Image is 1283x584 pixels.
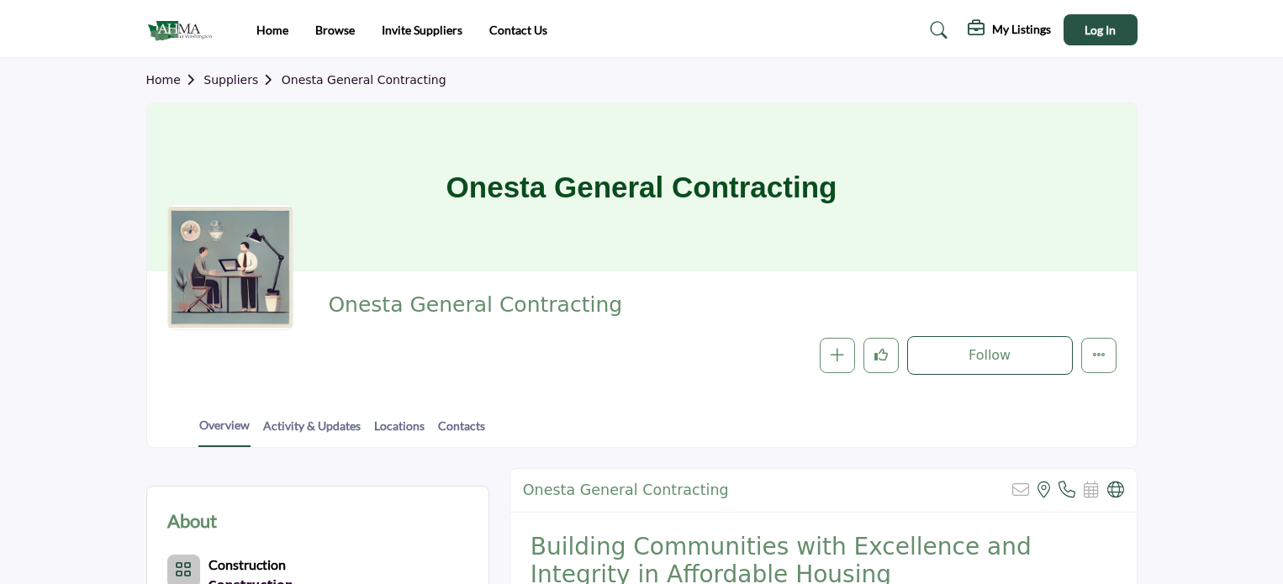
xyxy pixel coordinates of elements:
[146,73,204,87] a: Home
[523,481,729,499] h2: Onesta General Contracting
[209,556,286,572] b: Construction
[437,417,486,446] a: Contacts
[446,103,837,271] h1: Onesta General Contracting
[146,16,221,44] img: site Logo
[907,336,1073,375] button: Follow
[373,417,425,446] a: Locations
[914,17,958,44] a: Search
[992,22,1051,37] h5: My Listings
[282,73,446,87] a: Onesta General Contracting
[198,416,251,447] a: Overview
[167,507,217,534] h2: About
[1085,23,1116,37] span: Log In
[256,23,288,37] a: Home
[863,338,899,373] button: Like
[382,23,462,37] a: Invite Suppliers
[1064,14,1138,45] button: Log In
[1081,338,1117,373] button: More details
[262,417,362,446] a: Activity & Updates
[968,20,1051,40] div: My Listings
[328,292,707,319] span: Onesta General Contracting
[315,23,355,37] a: Browse
[203,73,281,87] a: Suppliers
[209,559,286,572] a: Construction
[489,23,547,37] a: Contact Us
